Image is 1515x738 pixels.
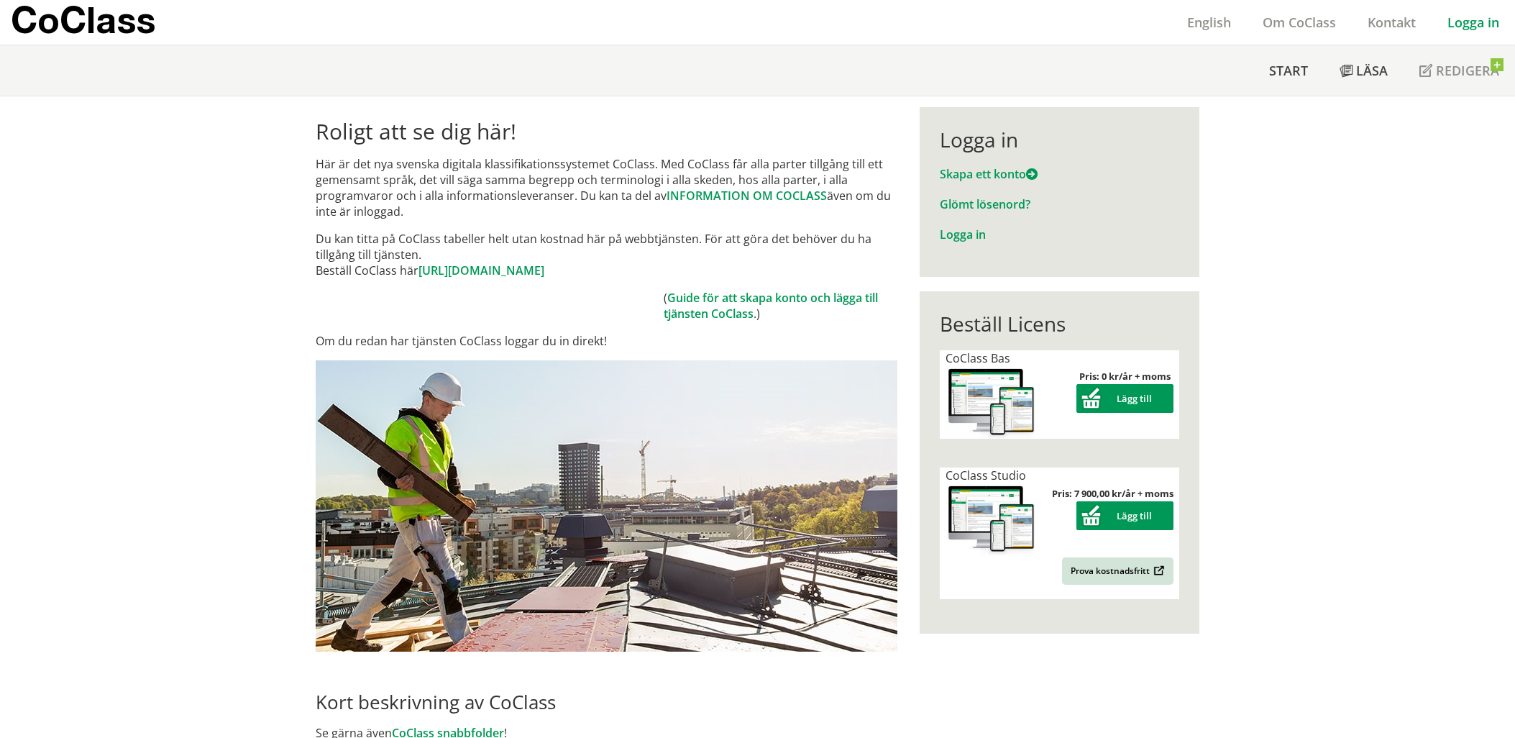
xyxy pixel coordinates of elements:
[1356,62,1388,79] span: Läsa
[316,231,897,278] p: Du kan titta på CoClass tabeller helt utan kostnad här på webbtjänsten. För att göra det behöver ...
[1079,370,1171,383] strong: Pris: 0 kr/år + moms
[940,166,1038,182] a: Skapa ett konto
[1151,565,1165,576] img: Outbound.png
[946,468,1026,483] span: CoClass Studio
[946,350,1010,366] span: CoClass Bas
[1247,14,1352,31] a: Om CoClass
[418,263,544,278] a: [URL][DOMAIN_NAME]
[316,156,897,219] p: Här är det nya svenska digitala klassifikationssystemet CoClass. Med CoClass får alla parter till...
[1253,45,1324,96] a: Start
[940,127,1179,152] div: Logga in
[316,119,897,145] h1: Roligt att se dig här!
[1052,487,1173,500] strong: Pris: 7 900,00 kr/år + moms
[1352,14,1432,31] a: Kontakt
[1076,392,1173,405] a: Lägg till
[1171,14,1247,31] a: English
[946,366,1038,439] img: coclass-license.jpg
[316,360,897,652] img: login.jpg
[940,227,986,242] a: Logga in
[1324,45,1404,96] a: Läsa
[1076,384,1173,413] button: Lägg till
[316,333,897,349] p: Om du redan har tjänsten CoClass loggar du in direkt!
[946,483,1038,556] img: coclass-license.jpg
[667,188,827,204] a: INFORMATION OM COCLASS
[1076,501,1173,530] button: Lägg till
[940,196,1030,212] a: Glömt lösenord?
[664,290,897,322] td: ( .)
[940,311,1179,336] div: Beställ Licens
[1269,62,1308,79] span: Start
[316,691,897,714] h2: Kort beskrivning av CoClass
[11,12,155,28] p: CoClass
[1076,509,1173,522] a: Lägg till
[1432,14,1515,31] a: Logga in
[664,290,878,322] a: Guide för att skapa konto och lägga till tjänsten CoClass
[1062,557,1173,585] a: Prova kostnadsfritt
